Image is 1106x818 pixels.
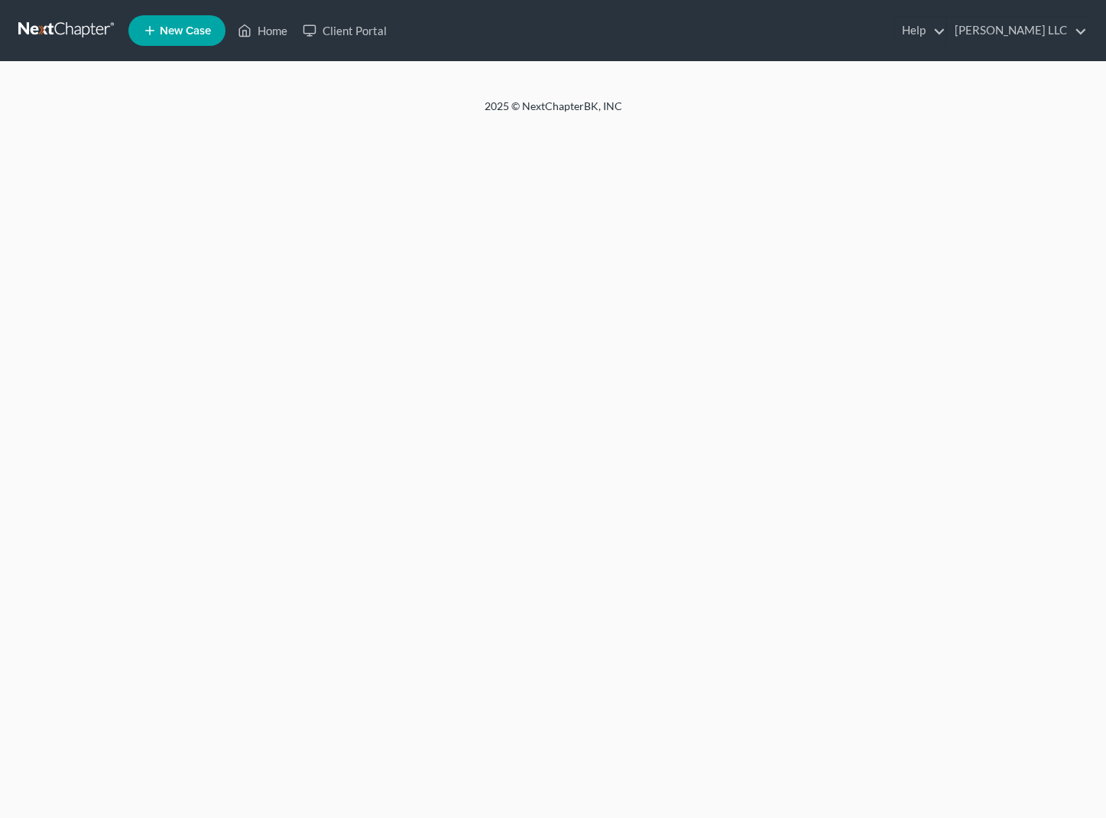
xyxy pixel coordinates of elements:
[128,15,225,46] new-legal-case-button: New Case
[947,17,1087,44] a: [PERSON_NAME] LLC
[295,17,394,44] a: Client Portal
[230,17,295,44] a: Home
[894,17,945,44] a: Help
[118,99,989,126] div: 2025 © NextChapterBK, INC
